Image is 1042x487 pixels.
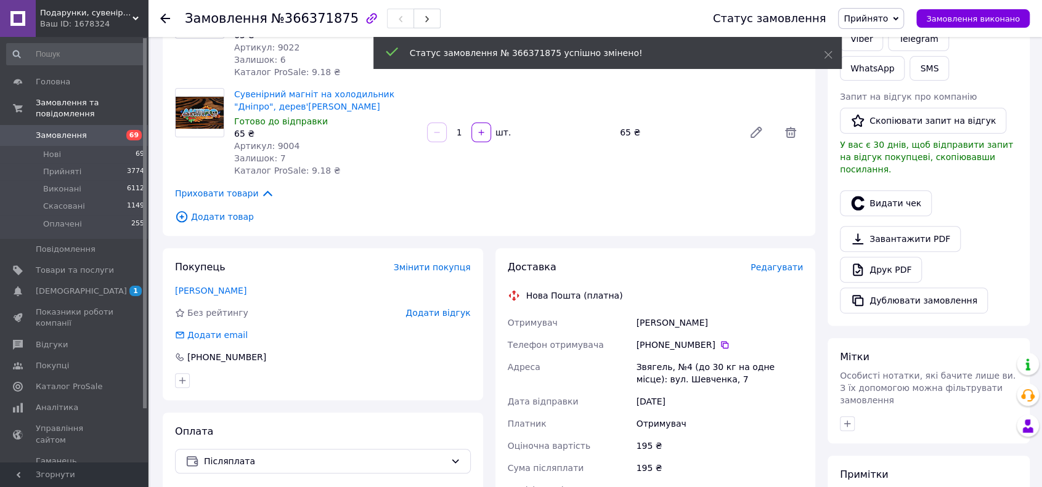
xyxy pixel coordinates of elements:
[186,351,267,363] div: [PHONE_NUMBER]
[916,9,1030,28] button: Замовлення виконано
[36,286,127,297] span: [DEMOGRAPHIC_DATA]
[36,339,68,350] span: Відгуки
[187,308,248,318] span: Без рейтингу
[633,457,805,479] div: 195 ₴
[43,166,81,177] span: Прийняті
[271,11,359,26] span: №366371875
[840,351,869,363] span: Мітки
[43,149,61,160] span: Нові
[394,262,471,272] span: Змінити покупця
[36,360,69,371] span: Покупці
[508,362,540,372] span: Адреса
[234,55,286,65] span: Залишок: 6
[234,42,299,52] span: Артикул: 9022
[234,127,417,140] div: 65 ₴
[175,187,274,200] span: Приховати товари
[840,288,988,313] button: Дублювати замовлення
[186,329,249,341] div: Додати email
[36,307,114,329] span: Показники роботи компанії
[131,219,144,230] span: 255
[127,201,144,212] span: 1149
[508,396,579,406] span: Дата відправки
[840,108,1006,134] button: Скопіювати запит на відгук
[234,67,340,77] span: Каталог ProSale: 9.18 ₴
[36,456,114,478] span: Гаманець компанії
[633,312,805,334] div: [PERSON_NAME]
[492,126,512,139] div: шт.
[508,419,547,429] span: Платник
[129,286,142,296] span: 1
[636,339,803,351] div: [PHONE_NUMBER]
[36,265,114,276] span: Товари та послуги
[36,423,114,445] span: Управління сайтом
[36,76,70,87] span: Головна
[910,56,949,81] button: SMS
[508,318,558,328] span: Отримувач
[508,261,556,273] span: Доставка
[713,12,826,25] div: Статус замовлення
[844,14,888,23] span: Прийнято
[36,244,96,255] span: Повідомлення
[615,124,739,141] div: 65 ₴
[405,308,470,318] span: Додати відгук
[6,43,145,65] input: Пошук
[840,371,1016,405] span: Особисті нотатки, які бачите лише ви. З їх допомогою можна фільтрувати замовлення
[751,262,803,272] span: Редагувати
[926,14,1020,23] span: Замовлення виконано
[410,47,793,59] div: Статус замовлення № 366371875 успішно змінено!
[840,226,961,252] a: Завантажити PDF
[234,116,328,126] span: Готово до відправки
[176,97,224,128] img: Сувенірний магніт на холодильник "Дніпро", дерев'яна слойка
[160,12,170,25] div: Повернутися назад
[204,454,446,468] span: Післяплата
[36,97,148,119] span: Замовлення та повідомлення
[43,201,85,212] span: Скасовані
[40,18,148,30] div: Ваш ID: 1678324
[43,183,81,195] span: Виконані
[633,435,805,457] div: 195 ₴
[174,329,249,341] div: Додати email
[234,153,286,163] span: Залишок: 7
[840,92,977,102] span: Запит на відгук про компанію
[127,166,144,177] span: 3774
[175,210,803,223] span: Додати товар
[36,402,78,413] span: Аналітика
[744,120,768,145] a: Редагувати
[126,130,142,140] span: 69
[36,381,102,392] span: Каталог ProSale
[43,219,82,230] span: Оплачені
[175,425,213,437] span: Оплата
[508,441,590,451] span: Оціночна вартість
[840,190,932,216] button: Видати чек
[136,149,144,160] span: 69
[40,7,132,18] span: Подарунки, сувеніри, предмети інтер'єру "Елефант"
[508,340,604,350] span: Телефон отримувача
[36,130,87,141] span: Замовлення
[840,257,922,283] a: Друк PDF
[127,183,144,195] span: 6112
[633,356,805,390] div: Звягель, №4 (до 30 кг на одне місце): вул. Шевченка, 7
[508,463,584,473] span: Сума післяплати
[523,289,626,302] div: Нова Пошта (платна)
[234,141,299,151] span: Артикул: 9004
[234,89,394,111] a: Сувенірний магніт на холодильник "Дніпро", дерев'[PERSON_NAME]
[778,120,803,145] span: Видалити
[840,469,888,480] span: Примітки
[185,11,267,26] span: Замовлення
[888,26,948,51] a: Telegram
[840,26,883,51] a: Viber
[633,413,805,435] div: Отримувач
[234,166,340,175] span: Каталог ProSale: 9.18 ₴
[840,56,905,81] a: WhatsApp
[175,286,246,296] a: [PERSON_NAME]
[175,261,226,273] span: Покупець
[840,140,1013,174] span: У вас є 30 днів, щоб відправити запит на відгук покупцеві, скопіювавши посилання.
[633,390,805,413] div: [DATE]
